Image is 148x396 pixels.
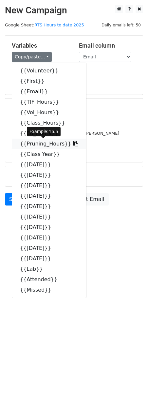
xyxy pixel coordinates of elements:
a: {{Class_Hours}} [12,118,86,128]
a: {{Vol_Hours}} [12,107,86,118]
a: {{[DATE]}} [12,201,86,212]
a: {{Attended}} [12,274,86,285]
a: Daily emails left: 50 [99,23,143,27]
a: {{[DATE]}} [12,170,86,180]
span: Daily emails left: 50 [99,22,143,29]
a: {{First}} [12,76,86,86]
a: {{Lab}} [12,264,86,274]
a: Send [5,193,27,206]
div: Example: 15.5 [27,127,61,136]
iframe: Chat Widget [115,365,148,396]
a: {{TIF_Hours}} [12,97,86,107]
a: {{Pruning_Hours}} [12,139,86,149]
a: {{Volunteer}} [12,66,86,76]
a: {{Ed_Hours}} [12,128,86,139]
small: Google Sheet: [5,23,84,27]
a: {{[DATE]}} [12,222,86,233]
a: RTS Hours to date 2025 [34,23,84,27]
a: Copy/paste... [12,52,52,62]
a: {{[DATE]}} [12,160,86,170]
h5: Email column [79,42,136,49]
a: {{Class Year}} [12,149,86,160]
a: {{[DATE]}} [12,212,86,222]
a: {{[DATE]}} [12,180,86,191]
h5: Variables [12,42,69,49]
a: {{[DATE]}} [12,243,86,253]
a: {{[DATE]}} [12,253,86,264]
a: {{Missed}} [12,285,86,295]
a: {{[DATE]}} [12,233,86,243]
h2: New Campaign [5,5,143,16]
a: {{Email}} [12,86,86,97]
a: {{[DATE]}} [12,191,86,201]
